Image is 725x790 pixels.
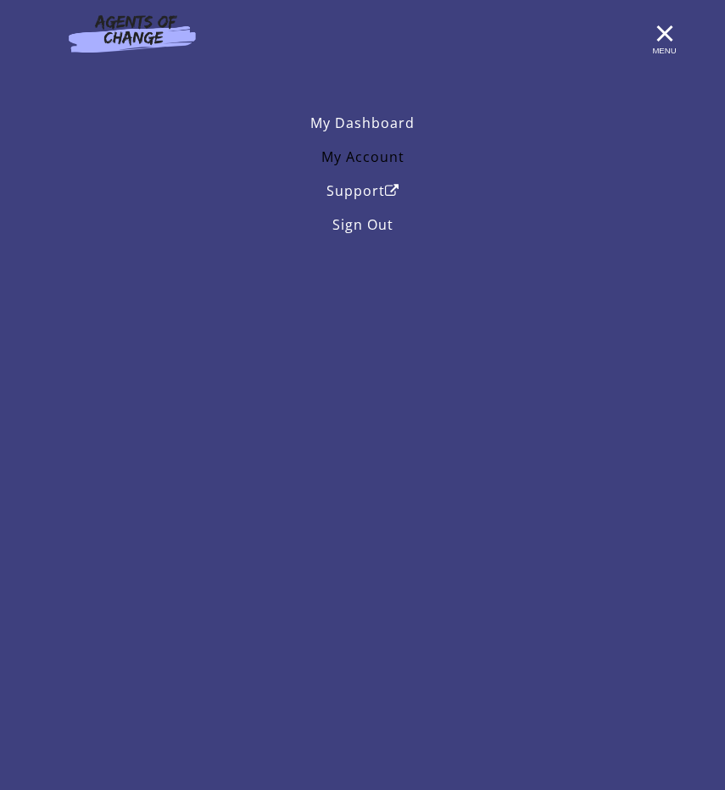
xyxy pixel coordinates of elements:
span: Menu [652,46,676,55]
a: My Dashboard [51,106,675,140]
a: SupportOpen in a new window [51,174,675,208]
button: Toggle menu Menu [655,24,675,44]
a: My Account [51,140,675,174]
span: Toggle menu [655,32,675,35]
img: Agents of Change Logo [51,14,214,53]
i: Open in a new window [385,184,399,197]
a: Sign Out [51,208,675,242]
